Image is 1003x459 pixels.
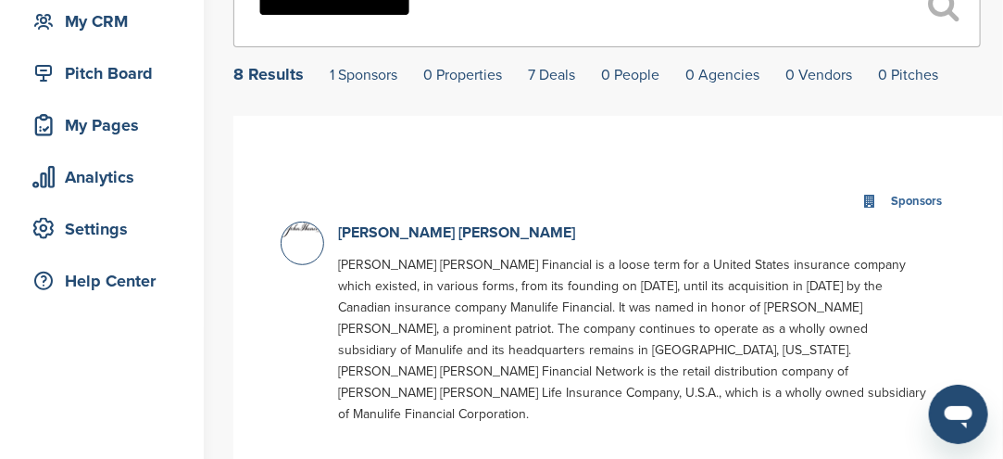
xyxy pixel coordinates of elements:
[19,260,185,302] a: Help Center
[601,66,659,84] a: 0 People
[19,156,185,198] a: Analytics
[338,254,927,425] p: [PERSON_NAME] [PERSON_NAME] Financial is a loose term for a United States insurance company which...
[338,223,575,242] a: [PERSON_NAME] [PERSON_NAME]
[929,385,988,444] iframe: Button to launch messaging window
[330,66,397,84] a: 1 Sponsors
[528,66,575,84] a: 7 Deals
[886,191,947,212] div: Sponsors
[28,57,185,90] div: Pitch Board
[19,52,185,95] a: Pitch Board
[19,208,185,250] a: Settings
[28,212,185,246] div: Settings
[28,5,185,38] div: My CRM
[785,66,852,84] a: 0 Vendors
[685,66,759,84] a: 0 Agencies
[233,66,304,83] div: 8 Results
[878,66,938,84] a: 0 Pitches
[423,66,502,84] a: 0 Properties
[19,104,185,147] a: My Pages
[28,264,185,298] div: Help Center
[282,223,328,237] img: Data
[28,160,185,194] div: Analytics
[28,108,185,142] div: My Pages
